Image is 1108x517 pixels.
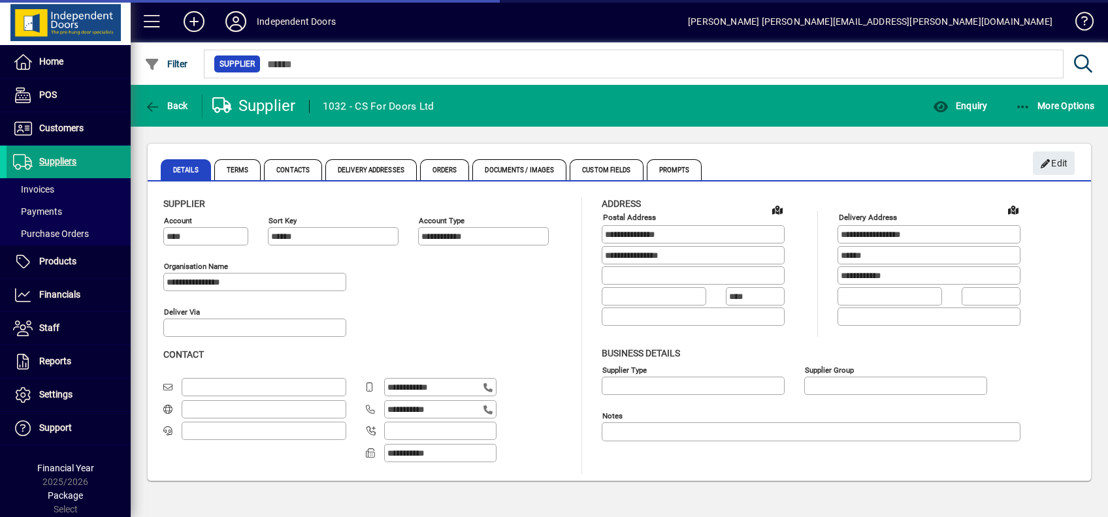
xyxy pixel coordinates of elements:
[48,490,83,501] span: Package
[39,289,80,300] span: Financials
[13,228,89,239] span: Purchase Orders
[7,279,131,311] a: Financials
[647,159,702,180] span: Prompts
[39,56,63,67] span: Home
[39,389,73,399] span: Settings
[1040,153,1068,174] span: Edit
[39,123,84,133] span: Customers
[570,159,643,180] span: Custom Fields
[323,96,434,117] div: 1032 - CS For Doors Ltd
[164,262,228,271] mat-label: Organisation name
[269,216,297,225] mat-label: Sort key
[39,422,72,433] span: Support
[144,101,188,111] span: Back
[39,89,57,100] span: POS
[163,198,205,209] span: Supplier
[325,159,417,180] span: Delivery Addresses
[7,178,131,200] a: Invoices
[1066,3,1092,45] a: Knowledge Base
[164,216,192,225] mat-label: Account
[7,79,131,112] a: POS
[39,322,59,333] span: Staff
[220,57,255,70] span: Supplier
[1015,101,1095,111] span: More Options
[264,159,322,180] span: Contacts
[144,59,188,69] span: Filter
[420,159,470,180] span: Orders
[930,94,990,117] button: Enquiry
[767,199,788,220] a: View on map
[164,307,200,317] mat-label: Deliver via
[7,312,131,345] a: Staff
[602,365,647,374] mat-label: Supplier type
[39,156,76,166] span: Suppliers
[602,198,641,209] span: Address
[472,159,566,180] span: Documents / Images
[257,11,336,32] div: Independent Doors
[141,52,191,76] button: Filter
[1033,151,1075,175] button: Edit
[39,256,76,266] span: Products
[214,159,261,180] span: Terms
[602,348,680,358] span: Business details
[933,101,987,111] span: Enquiry
[1012,94,1098,117] button: More Options
[7,379,131,411] a: Settings
[7,112,131,145] a: Customers
[7,345,131,378] a: Reports
[1003,199,1024,220] a: View on map
[688,11,1052,32] div: [PERSON_NAME] [PERSON_NAME][EMAIL_ADDRESS][PERSON_NAME][DOMAIN_NAME]
[7,46,131,78] a: Home
[7,223,131,245] a: Purchase Orders
[13,184,54,195] span: Invoices
[7,412,131,445] a: Support
[7,200,131,223] a: Payments
[7,245,131,278] a: Products
[212,95,296,116] div: Supplier
[39,356,71,366] span: Reports
[419,216,464,225] mat-label: Account Type
[805,365,854,374] mat-label: Supplier group
[161,159,211,180] span: Details
[13,206,62,217] span: Payments
[141,94,191,117] button: Back
[173,10,215,33] button: Add
[215,10,257,33] button: Profile
[163,349,204,360] span: Contact
[37,463,94,473] span: Financial Year
[131,94,203,117] app-page-header-button: Back
[602,411,623,420] mat-label: Notes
